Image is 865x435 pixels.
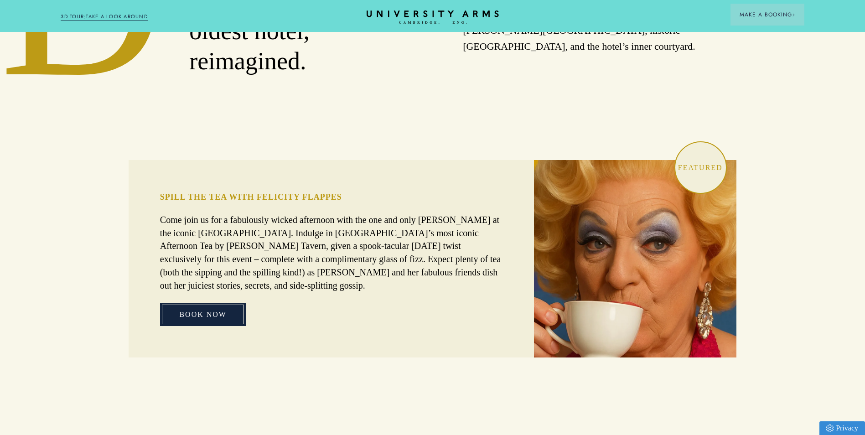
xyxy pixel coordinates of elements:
h3: SPILL THE TEA WITH FELICITY FLAPPES [160,192,502,202]
a: Privacy [819,421,865,435]
span: Make a Booking [740,10,795,19]
a: BOOK NOW [160,303,246,326]
p: Featured [674,160,726,175]
a: 3D TOUR:TAKE A LOOK AROUND [61,13,148,21]
p: Come join us for a fabulously wicked afternoon with the one and only [PERSON_NAME] at the iconic ... [160,213,502,292]
img: image-1159bcc04dba53d21f00dcc065b542fa6c0cd5e0-6123x3061-jpg [534,160,736,357]
a: Home [367,10,499,25]
img: Arrow icon [792,13,795,16]
img: Privacy [826,425,834,432]
button: Make a BookingArrow icon [730,4,804,26]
